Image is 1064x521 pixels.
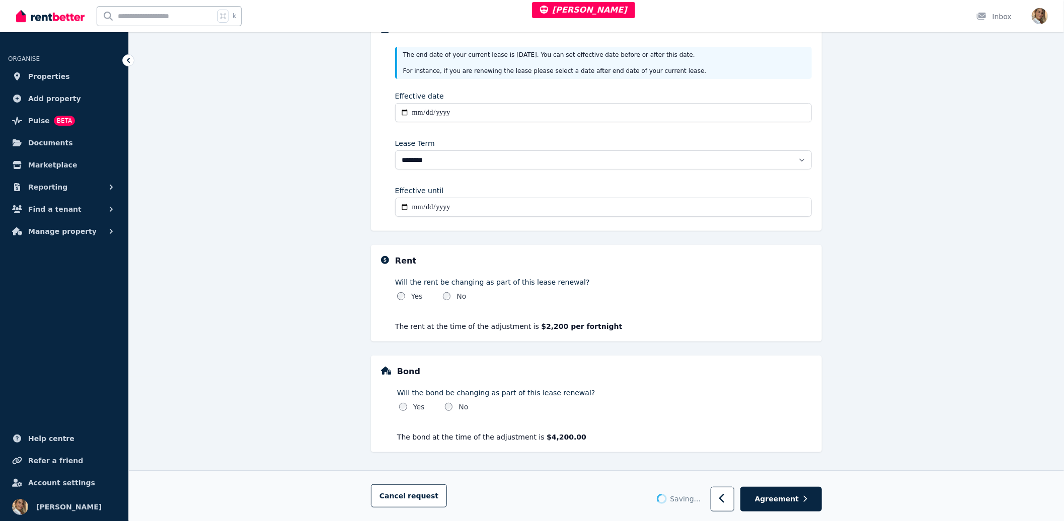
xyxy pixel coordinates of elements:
h5: Bond [397,366,420,378]
a: Marketplace [8,155,120,175]
label: Will the bond be changing as part of this lease renewal? [397,388,812,398]
span: Refer a friend [28,455,83,467]
label: Effective date [395,91,444,101]
span: Reporting [28,181,67,193]
span: Agreement [755,494,799,504]
strong: $2,200 per fortnight [541,322,622,330]
label: Yes [413,402,425,412]
span: Marketplace [28,159,77,171]
span: Add property [28,93,81,105]
button: Reporting [8,177,120,197]
span: Documents [28,137,73,149]
a: Properties [8,66,120,86]
div: The end date of your current lease is [DATE] . You can set effective date before or after this da... [395,47,812,79]
p: The bond at the time of the adjustment is [397,432,812,442]
span: Pulse [28,115,50,127]
span: [PERSON_NAME] [36,501,102,513]
span: Saving ... [670,494,701,504]
p: The rent at the time of the adjustment is [395,321,812,331]
button: Find a tenant [8,199,120,219]
label: Lease Term [395,138,435,148]
span: ORGANISE [8,55,40,62]
span: Manage property [28,225,97,237]
label: Will the rent be changing as part of this lease renewal? [395,277,812,287]
span: Find a tenant [28,203,82,215]
button: Manage property [8,221,120,241]
span: BETA [54,116,75,126]
span: Cancel [379,492,438,500]
a: Refer a friend [8,451,120,471]
span: Properties [28,70,70,82]
a: Help centre [8,428,120,449]
button: Agreement [740,487,822,511]
a: Documents [8,133,120,153]
label: No [459,402,468,412]
span: Help centre [28,432,74,445]
label: No [457,291,466,301]
button: Cancelrequest [371,484,447,507]
img: Jodie Cartmer [1032,8,1048,24]
h5: Rent [395,255,416,267]
a: Add property [8,89,120,109]
span: Account settings [28,477,95,489]
label: Yes [411,291,423,301]
span: [PERSON_NAME] [540,5,627,15]
a: PulseBETA [8,111,120,131]
div: Inbox [976,12,1012,22]
img: Jodie Cartmer [12,499,28,515]
a: Account settings [8,473,120,493]
span: request [408,491,438,501]
strong: $4,200.00 [547,433,586,441]
img: RentBetter [16,9,85,24]
label: Effective until [395,186,444,196]
span: k [233,12,236,20]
